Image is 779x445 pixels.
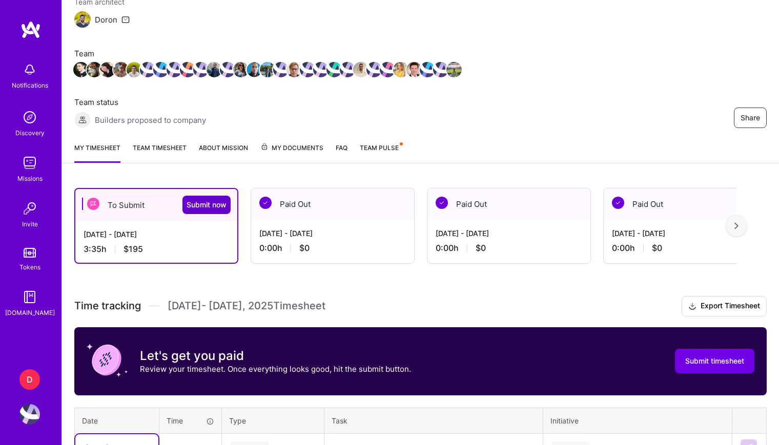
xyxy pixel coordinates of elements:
img: Team Member Avatar [286,62,302,77]
a: Team Member Avatar [194,61,208,78]
img: Team Member Avatar [273,62,289,77]
img: Team Member Avatar [113,62,129,77]
img: Invite [19,198,40,219]
img: Team Member Avatar [87,62,102,77]
a: Team Member Avatar [421,61,434,78]
div: [DATE] - [DATE] [612,228,758,239]
img: Team Member Avatar [340,62,355,77]
div: Paid Out [427,188,590,220]
a: Team Member Avatar [101,61,114,78]
img: Team Member Avatar [153,62,169,77]
div: 3:35 h [84,244,229,255]
a: Team Member Avatar [314,61,327,78]
a: Team Member Avatar [447,61,461,78]
img: Paid Out [259,197,272,209]
a: Team Member Avatar [301,61,314,78]
img: Paid Out [436,197,448,209]
a: Team Member Avatar [234,61,248,78]
a: Team Member Avatar [434,61,447,78]
img: right [734,222,739,229]
img: Team Member Avatar [220,62,235,77]
a: Team Member Avatar [341,61,354,78]
div: [DATE] - [DATE] [259,228,406,239]
a: Team Pulse [360,142,402,163]
div: Invite [22,219,38,229]
div: D [19,369,40,390]
i: icon Mail [121,15,130,24]
img: discovery [19,107,40,128]
img: coin [87,340,128,380]
div: To Submit [75,189,237,221]
span: $0 [476,243,486,253]
img: guide book [19,287,40,307]
a: My timesheet [74,142,120,163]
div: Paid Out [604,188,767,220]
div: 0:00 h [259,243,406,253]
a: Team Member Avatar [261,61,274,78]
th: Task [324,408,543,433]
th: Type [222,408,324,433]
button: Share [734,108,767,128]
a: Team Member Avatar [74,61,88,78]
th: Date [75,408,159,433]
div: Doron [95,14,117,25]
span: Share [741,113,760,123]
img: Team Member Avatar [420,62,435,77]
div: [DATE] - [DATE] [84,229,229,240]
img: Team Member Avatar [300,62,315,77]
div: Tokens [19,262,40,272]
i: icon Download [688,301,696,312]
img: Team Member Avatar [380,62,395,77]
img: Team Member Avatar [406,62,422,77]
div: Missions [17,173,43,184]
a: Team timesheet [133,142,187,163]
div: Time [167,415,214,426]
button: Submit timesheet [675,349,754,373]
div: [DATE] - [DATE] [436,228,582,239]
img: Team Member Avatar [207,62,222,77]
a: Team Member Avatar [381,61,394,78]
img: Team Member Avatar [393,62,408,77]
div: Notifications [12,80,48,91]
img: Team Member Avatar [100,62,115,77]
a: Team Member Avatar [181,61,194,78]
a: Team Member Avatar [128,61,141,78]
div: 0:00 h [436,243,582,253]
img: tokens [24,248,36,258]
img: Team Member Avatar [180,62,195,77]
a: Team Member Avatar [141,61,154,78]
img: Team Member Avatar [193,62,209,77]
img: Team Member Avatar [446,62,462,77]
a: Team Member Avatar [407,61,421,78]
img: teamwork [19,153,40,173]
img: Team Member Avatar [127,62,142,77]
img: bell [19,59,40,80]
button: Export Timesheet [682,296,767,316]
span: Team [74,48,461,59]
a: About Mission [199,142,248,163]
a: Team Member Avatar [248,61,261,78]
h3: Let's get you paid [140,348,411,364]
a: Team Member Avatar [114,61,128,78]
div: Paid Out [251,188,414,220]
a: Team Member Avatar [288,61,301,78]
img: To Submit [87,198,99,210]
span: My Documents [260,142,323,154]
a: Team Member Avatar [274,61,288,78]
a: Team Member Avatar [88,61,101,78]
a: Team Member Avatar [154,61,168,78]
a: Team Member Avatar [394,61,407,78]
span: Team status [74,97,206,108]
a: Team Member Avatar [367,61,381,78]
img: Team Member Avatar [140,62,155,77]
img: Team Member Avatar [233,62,249,77]
img: Paid Out [612,197,624,209]
span: Team Pulse [360,144,399,152]
button: Submit now [182,196,231,214]
img: Team Member Avatar [313,62,329,77]
a: Team Member Avatar [221,61,234,78]
span: $0 [299,243,310,253]
span: $0 [652,243,662,253]
img: Team Member Avatar [353,62,368,77]
span: [DATE] - [DATE] , 2025 Timesheet [168,300,325,312]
